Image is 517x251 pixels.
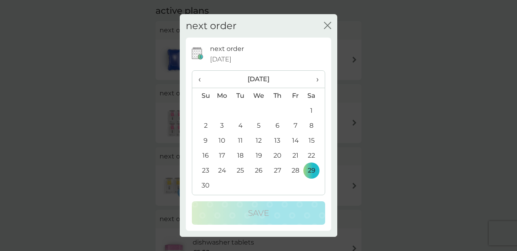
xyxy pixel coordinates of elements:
td: 27 [268,163,286,178]
td: 23 [192,163,213,178]
td: 12 [250,133,268,148]
td: 8 [305,118,325,133]
th: We [250,88,268,103]
td: 22 [305,148,325,163]
th: Mo [213,88,231,103]
td: 28 [286,163,305,178]
td: 13 [268,133,286,148]
th: Fr [286,88,305,103]
td: 15 [305,133,325,148]
td: 7 [286,118,305,133]
span: [DATE] [210,54,231,65]
td: 21 [286,148,305,163]
td: 14 [286,133,305,148]
th: Sa [305,88,325,103]
th: Tu [231,88,250,103]
td: 26 [250,163,268,178]
td: 29 [305,163,325,178]
p: Save [248,207,269,219]
td: 4 [231,118,250,133]
td: 2 [192,118,213,133]
span: › [311,71,319,88]
td: 30 [192,178,213,193]
td: 19 [250,148,268,163]
th: Su [192,88,213,103]
td: 18 [231,148,250,163]
td: 17 [213,148,231,163]
th: Th [268,88,286,103]
button: Save [192,201,325,225]
td: 16 [192,148,213,163]
h2: next order [186,20,237,32]
th: [DATE] [213,71,305,88]
span: ‹ [198,71,207,88]
td: 6 [268,118,286,133]
td: 11 [231,133,250,148]
td: 20 [268,148,286,163]
td: 3 [213,118,231,133]
td: 1 [305,103,325,118]
td: 5 [250,118,268,133]
p: next order [210,44,244,54]
td: 24 [213,163,231,178]
td: 10 [213,133,231,148]
td: 25 [231,163,250,178]
button: close [324,22,331,30]
td: 9 [192,133,213,148]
